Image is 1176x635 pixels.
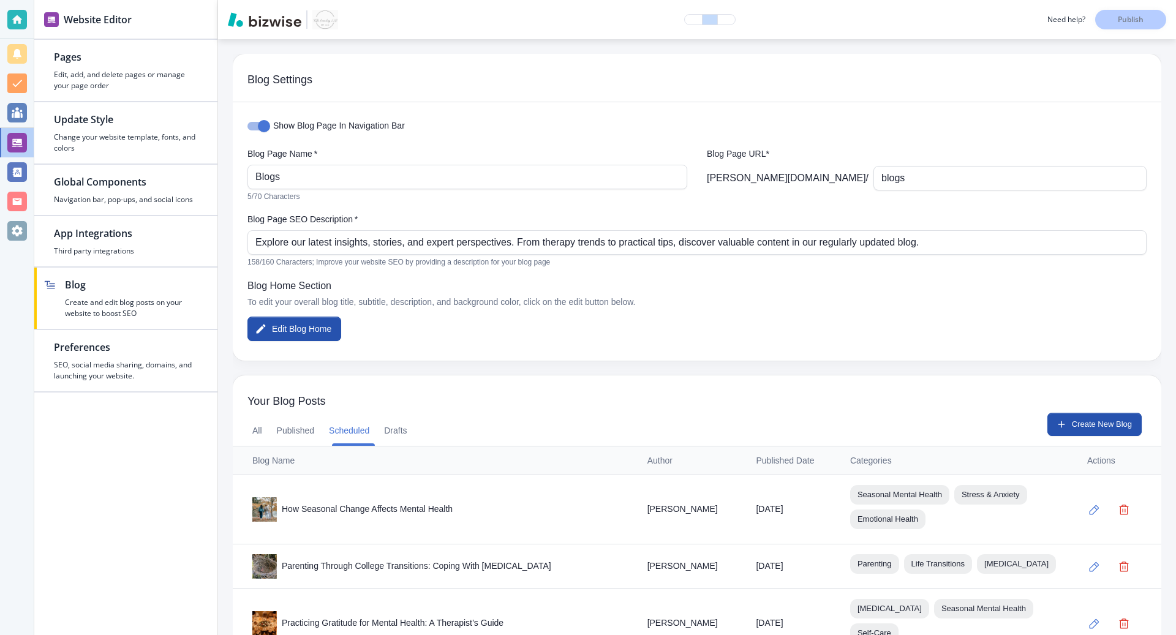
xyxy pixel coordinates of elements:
div: Actions [1087,456,1151,465]
h2: Pages [54,50,198,64]
div: How Seasonal Change Affects Mental Health [252,497,628,522]
td: [DATE] [746,544,840,589]
button: PreferencesSEO, social media sharing, domains, and launching your website. [34,330,217,391]
button: BlogCreate and edit blog posts on your website to boost SEO [34,268,217,329]
button: Edit Blog Home [247,317,341,341]
img: 12ea671c9bc37b346dafe40acc899422.webp [252,497,277,522]
button: Published [277,416,315,446]
img: Bizwise Logo [228,12,301,27]
h4: Edit, add, and delete pages or manage your page order [54,69,198,91]
td: [DATE] [746,475,840,544]
div: Parenting Through College Transitions: Coping With [MEDICAL_DATA] [252,554,628,579]
p: [PERSON_NAME][DOMAIN_NAME] / [707,171,869,186]
span: Blog Settings [247,73,1147,87]
p: To edit your overall blog title, subtitle, description, and background color, click on the edit b... [247,296,1147,309]
span: Seasonal Mental Health [934,603,1033,615]
span: Seasonal Mental Health [850,489,949,501]
h4: Third party integrations [54,246,198,257]
span: Parenting [850,558,899,570]
h4: Navigation bar, pop-ups, and social icons [54,194,198,205]
button: Create New Blog [1047,413,1142,436]
h4: SEO, social media sharing, domains, and launching your website. [54,359,198,381]
button: Scheduled [329,416,369,446]
th: Published Date [746,446,840,475]
p: 158/160 Characters; Improve your website SEO by providing a description for your blog page [247,257,1138,269]
label: Blog Page SEO Description [247,213,1147,225]
span: Stress & Anxiety [954,489,1027,501]
button: Global ComponentsNavigation bar, pop-ups, and social icons [34,165,217,215]
img: editor icon [44,12,59,27]
td: [PERSON_NAME] [638,544,747,589]
span: [MEDICAL_DATA] [850,603,929,615]
h2: Preferences [54,340,198,355]
span: Emotional Health [850,513,925,525]
img: 9d7da1c50aa9ffcb2c9772afa81ec54b.webp [252,554,277,579]
h2: Blog [65,277,198,292]
p: Blog Home Section [247,279,1147,293]
th: Author [638,446,747,475]
span: [MEDICAL_DATA] [977,558,1056,570]
h2: Global Components [54,175,198,189]
h3: Need help? [1047,14,1085,25]
button: Update StyleChange your website template, fonts, and colors [34,102,217,163]
td: [PERSON_NAME] [638,475,747,544]
button: Drafts [384,416,407,446]
h2: App Integrations [54,226,198,241]
button: All [252,416,262,446]
label: Blog Page Name [247,148,687,160]
h2: Update Style [54,112,198,127]
img: Your Logo [312,10,338,29]
p: 5/70 Characters [247,191,679,203]
th: Categories [840,446,1072,475]
span: Show Blog Page In Navigation Bar [273,119,405,133]
button: PagesEdit, add, and delete pages or manage your page order [34,40,217,101]
h2: Website Editor [64,12,132,27]
h4: Create and edit blog posts on your website to boost SEO [65,297,198,319]
span: Life Transitions [904,558,972,570]
div: Blog Name [252,456,628,465]
p: Blog Page URL* [707,148,1147,161]
h4: Change your website template, fonts, and colors [54,132,198,154]
span: Your Blog Posts [247,395,1147,408]
button: App IntegrationsThird party integrations [34,216,217,266]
